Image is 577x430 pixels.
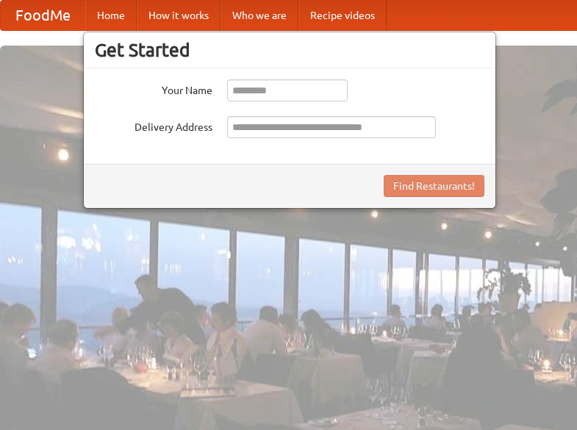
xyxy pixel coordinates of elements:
[221,1,298,30] a: Who we are
[384,175,484,197] button: Find Restaurants!
[95,39,484,61] h3: Get Started
[137,1,221,30] a: How it works
[1,1,85,30] a: FoodMe
[85,1,137,30] a: Home
[298,1,387,30] a: Recipe videos
[95,79,212,98] label: Your Name
[95,116,212,135] label: Delivery Address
